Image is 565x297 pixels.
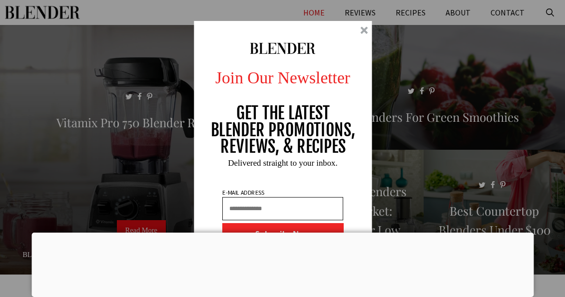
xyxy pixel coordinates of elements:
[222,223,343,244] button: Subscribe Now
[221,189,265,195] p: E-MAIL ADDRESS
[185,158,380,167] p: Delivered straight to your inbox.
[31,233,534,295] iframe: Advertisement
[210,105,355,155] p: GET THE LATEST BLENDER PROMOTIONS, REVIEWS, & RECIPES
[185,65,380,90] p: Join Our Newsletter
